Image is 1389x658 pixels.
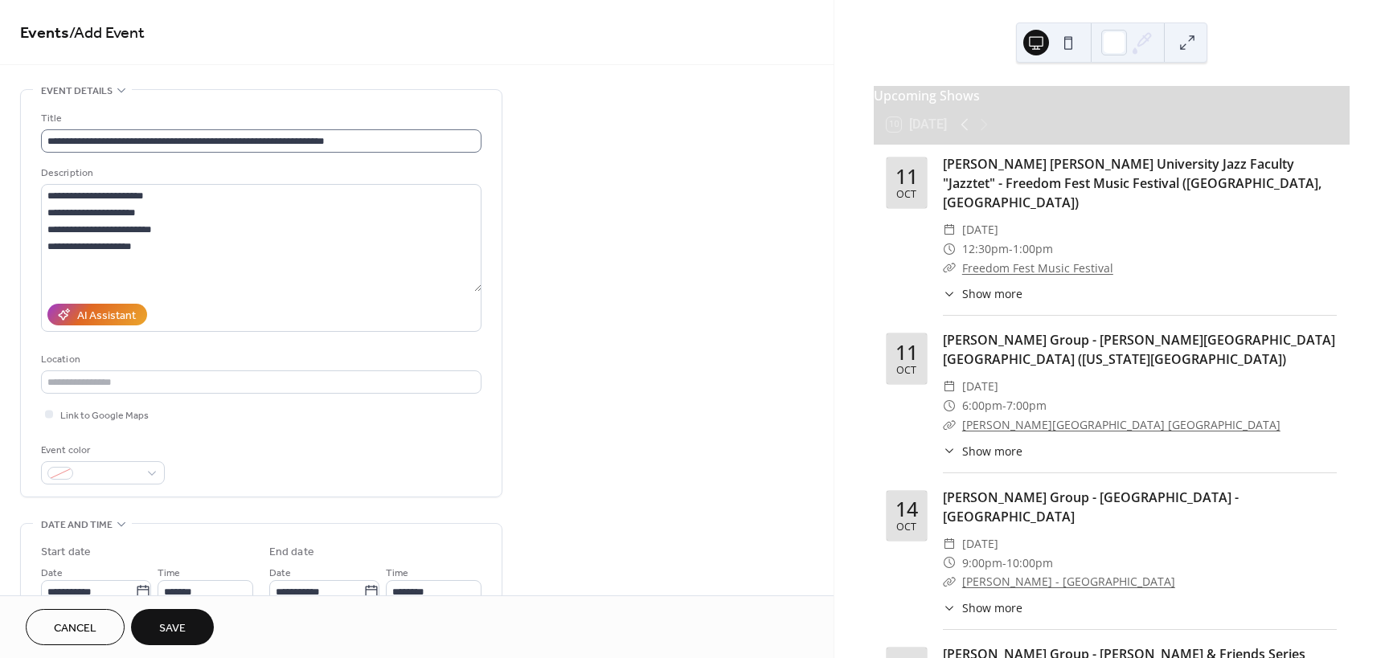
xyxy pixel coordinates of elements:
div: Oct [896,366,916,376]
div: ​ [943,396,956,415]
div: ​ [943,534,956,554]
span: Save [159,620,186,637]
button: ​Show more [943,443,1022,460]
div: ​ [943,285,956,302]
a: Events [20,18,69,49]
div: Start date [41,544,91,561]
span: 1:00pm [1013,239,1053,259]
a: Freedom Fest Music Festival [962,260,1113,276]
div: ​ [943,220,956,239]
span: Event details [41,83,113,100]
div: 14 [895,499,918,519]
span: 7:00pm [1006,396,1047,415]
span: - [1009,239,1013,259]
div: AI Assistant [77,308,136,325]
a: [PERSON_NAME] Group - [PERSON_NAME][GEOGRAPHIC_DATA] [GEOGRAPHIC_DATA] ([US_STATE][GEOGRAPHIC_DATA]) [943,331,1335,368]
span: [DATE] [962,377,998,396]
a: [PERSON_NAME] Group - [GEOGRAPHIC_DATA] - [GEOGRAPHIC_DATA] [943,488,1239,525]
div: ​ [943,415,956,435]
div: ​ [943,554,956,573]
span: 10:00pm [1006,554,1053,573]
span: 6:00pm [962,396,1002,415]
span: 9:00pm [962,554,1002,573]
span: Show more [962,285,1022,302]
div: ​ [943,377,956,396]
span: Date and time [41,517,113,533]
span: Show more [962,599,1022,616]
button: ​Show more [943,599,1022,616]
div: End date [269,544,314,561]
button: Save [131,609,214,645]
div: Location [41,351,478,368]
button: ​Show more [943,285,1022,302]
span: Time [158,565,180,582]
a: [PERSON_NAME] [PERSON_NAME] University Jazz Faculty "Jazztet" - Freedom Fest Music Festival ([GEO... [943,155,1321,211]
span: / Add Event [69,18,145,49]
span: Date [41,565,63,582]
span: Show more [962,443,1022,460]
span: Date [269,565,291,582]
div: ​ [943,443,956,460]
span: [DATE] [962,534,998,554]
div: Description [41,165,478,182]
div: ​ [943,572,956,591]
span: [DATE] [962,220,998,239]
button: AI Assistant [47,304,147,325]
div: Title [41,110,478,127]
div: Oct [896,190,916,200]
div: Event color [41,442,162,459]
div: ​ [943,239,956,259]
div: 11 [895,342,918,362]
div: Upcoming Shows [874,86,1350,105]
span: Cancel [54,620,96,637]
div: Oct [896,522,916,533]
span: Link to Google Maps [60,407,149,424]
span: - [1002,554,1006,573]
div: ​ [943,259,956,278]
span: 12:30pm [962,239,1009,259]
a: [PERSON_NAME][GEOGRAPHIC_DATA] [GEOGRAPHIC_DATA] [962,417,1280,432]
a: [PERSON_NAME] - [GEOGRAPHIC_DATA] [962,574,1175,589]
div: ​ [943,599,956,616]
span: Time [386,565,408,582]
button: Cancel [26,609,125,645]
div: 11 [895,166,918,186]
span: - [1002,396,1006,415]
